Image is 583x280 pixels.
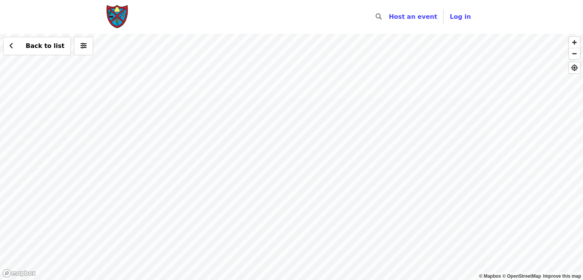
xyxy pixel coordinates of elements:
i: chevron-left icon [10,42,13,49]
a: Mapbox logo [2,269,36,278]
span: Log in [450,13,471,20]
button: Find My Location [569,62,580,73]
span: Back to list [26,42,64,49]
img: Society of St. Andrew - Home [106,5,129,29]
button: Log in [443,9,477,25]
input: Search [386,8,392,26]
button: Zoom In [569,37,580,48]
a: Mapbox [479,273,501,279]
button: Back to list [3,37,71,55]
button: More filters (0 selected) [74,37,93,55]
button: Zoom Out [569,48,580,59]
a: Host an event [389,13,437,20]
a: OpenStreetMap [502,273,541,279]
i: sliders-h icon [80,42,87,49]
a: Map feedback [543,273,581,279]
i: search icon [376,13,382,20]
